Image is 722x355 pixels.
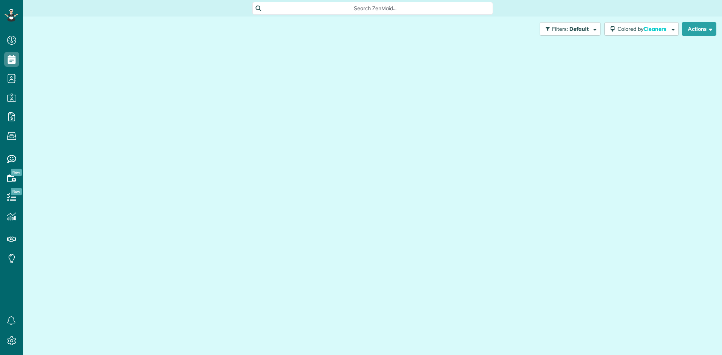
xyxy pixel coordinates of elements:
span: New [11,169,22,176]
span: Filters: [552,26,568,32]
span: Colored by [617,26,669,32]
span: Default [569,26,589,32]
button: Actions [682,22,716,36]
button: Filters: Default [540,22,601,36]
span: New [11,188,22,195]
span: Cleaners [643,26,667,32]
a: Filters: Default [536,22,601,36]
button: Colored byCleaners [604,22,679,36]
